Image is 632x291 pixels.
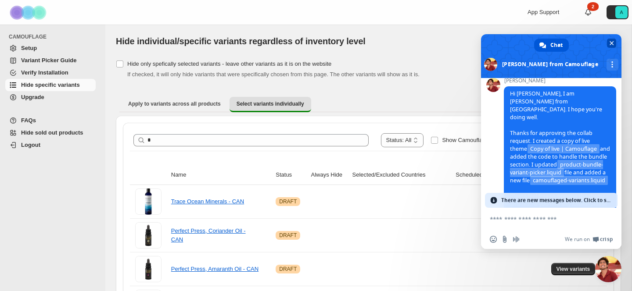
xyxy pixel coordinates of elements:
a: We run onCrisp [565,236,613,243]
button: View variants [551,263,596,275]
div: More channels [607,59,618,71]
span: Avatar with initials A [615,6,628,18]
span: Copy of live | Camouflage [528,144,600,153]
span: Hide specific variants [21,82,80,88]
a: Hide sold out products [5,127,96,139]
span: Crisp [600,236,613,243]
a: Logout [5,139,96,151]
img: Trace Ocean Minerals - CAN [135,188,162,215]
span: Hide only spefically selected variants - leave other variants as it is on the website [127,60,331,67]
span: FAQs [21,117,36,124]
a: FAQs [5,114,96,127]
span: Close chat [607,39,616,48]
span: DRAFT [279,232,297,239]
span: Insert an emoji [490,236,497,243]
span: Send a file [501,236,508,243]
span: App Support [528,9,559,15]
span: If checked, it will only hide variants that were specifically chosen from this page. The other va... [127,71,420,78]
span: Upgrade [21,94,44,100]
a: Verify Installation [5,67,96,79]
a: 2 [584,8,592,17]
span: Chat [550,39,563,52]
button: Apply to variants across all products [121,97,228,111]
th: Always Hide [309,165,350,185]
span: Logout [21,142,40,148]
span: View variants [557,266,590,273]
button: Avatar with initials A [607,5,628,19]
span: CAMOUFLAGE [9,33,99,40]
span: Verify Installation [21,69,68,76]
img: Perfect Press, Amaranth Oil - CAN [135,256,162,282]
a: Setup [5,42,96,54]
span: camouflaged-variants.liquid [530,176,608,185]
th: Name [169,165,273,185]
img: Camouflage [7,0,51,25]
span: [PERSON_NAME] [504,78,616,84]
span: Hide sold out products [21,129,83,136]
span: There are new messages below. Click to see. [501,193,613,208]
a: Upgrade [5,91,96,103]
span: DRAFT [279,266,297,273]
img: Perfect Press, Coriander Oil - CAN [135,222,162,248]
th: Status [273,165,308,185]
span: product-bundle-variant-picker.liquid [510,160,603,177]
span: Hide individual/specific variants regardless of inventory level [116,36,366,46]
span: Audio message [513,236,520,243]
a: Hide specific variants [5,79,96,91]
span: We run on [565,236,590,243]
span: Apply to variants across all products [128,100,221,107]
text: A [620,10,623,15]
button: Select variants individually [230,97,311,112]
a: Perfect Press, Coriander Oil - CAN [171,227,246,243]
span: DRAFT [279,198,297,205]
textarea: Compose your message... [490,215,593,223]
span: Setup [21,45,37,51]
div: 2 [587,2,599,11]
a: Trace Ocean Minerals - CAN [171,198,244,205]
a: Perfect Press, Amaranth Oil - CAN [171,266,259,272]
span: Hi [PERSON_NAME], I am [PERSON_NAME] from [GEOGRAPHIC_DATA]. I hope you're doing well. Thanks for... [510,90,610,239]
span: Show Camouflage managed products [442,137,538,143]
span: Variant Picker Guide [21,57,76,64]
div: Chat [534,39,569,52]
th: Scheduled Hide [453,165,504,185]
span: Select variants individually [237,100,304,107]
div: Close chat [595,256,621,282]
th: Selected/Excluded Countries [350,165,453,185]
a: Variant Picker Guide [5,54,96,67]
